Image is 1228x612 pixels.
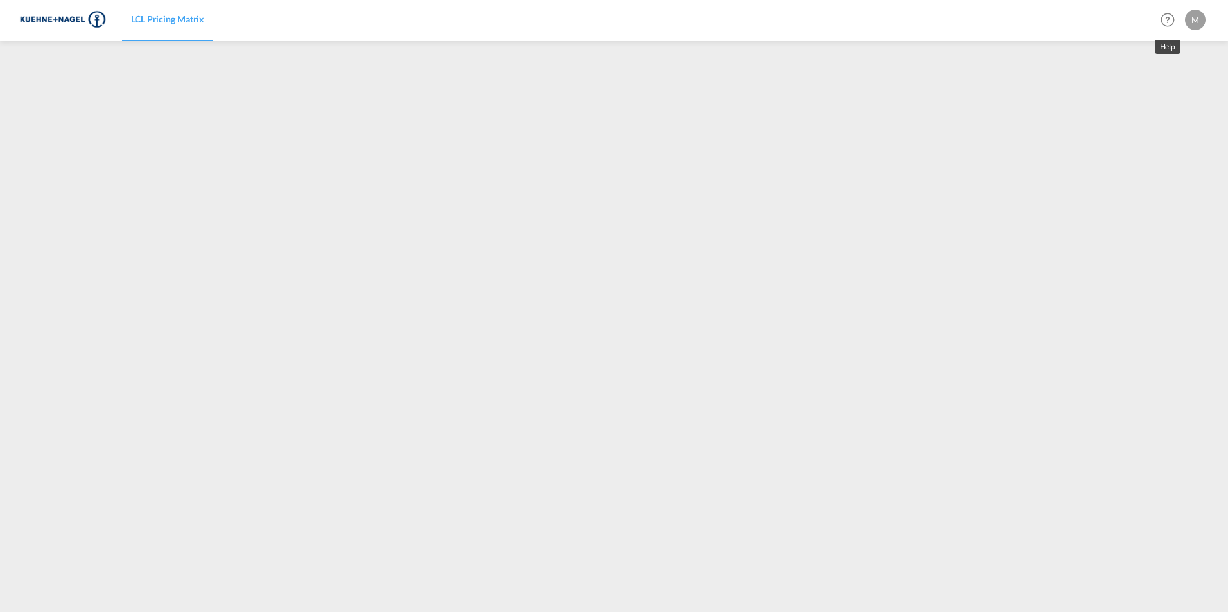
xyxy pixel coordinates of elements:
div: M [1185,10,1206,30]
span: Help [1157,9,1179,31]
span: LCL Pricing Matrix [131,13,204,24]
md-tooltip: Help [1155,40,1181,54]
img: 36441310f41511efafde313da40ec4a4.png [19,6,106,35]
div: Help [1157,9,1185,32]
